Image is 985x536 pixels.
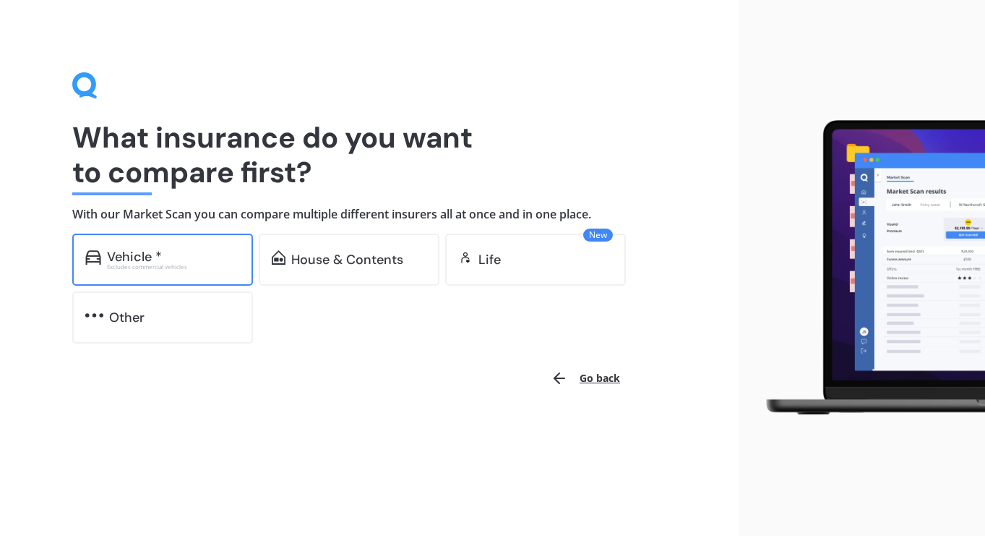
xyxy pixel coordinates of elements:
[107,264,240,270] div: Excludes commercial vehicles
[542,361,629,396] button: Go back
[458,250,473,265] img: life.f720d6a2d7cdcd3ad642.svg
[109,310,145,325] div: Other
[583,229,613,242] span: New
[107,250,162,264] div: Vehicle *
[72,120,666,190] h1: What insurance do you want to compare first?
[272,250,285,265] img: home-and-contents.b802091223b8502ef2dd.svg
[72,207,666,222] h4: With our Market Scan you can compare multiple different insurers all at once and in one place.
[85,250,101,265] img: car.f15378c7a67c060ca3f3.svg
[85,308,103,323] img: other.81dba5aafe580aa69f38.svg
[291,252,403,267] div: House & Contents
[478,252,501,267] div: Life
[750,114,985,422] img: laptop.webp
